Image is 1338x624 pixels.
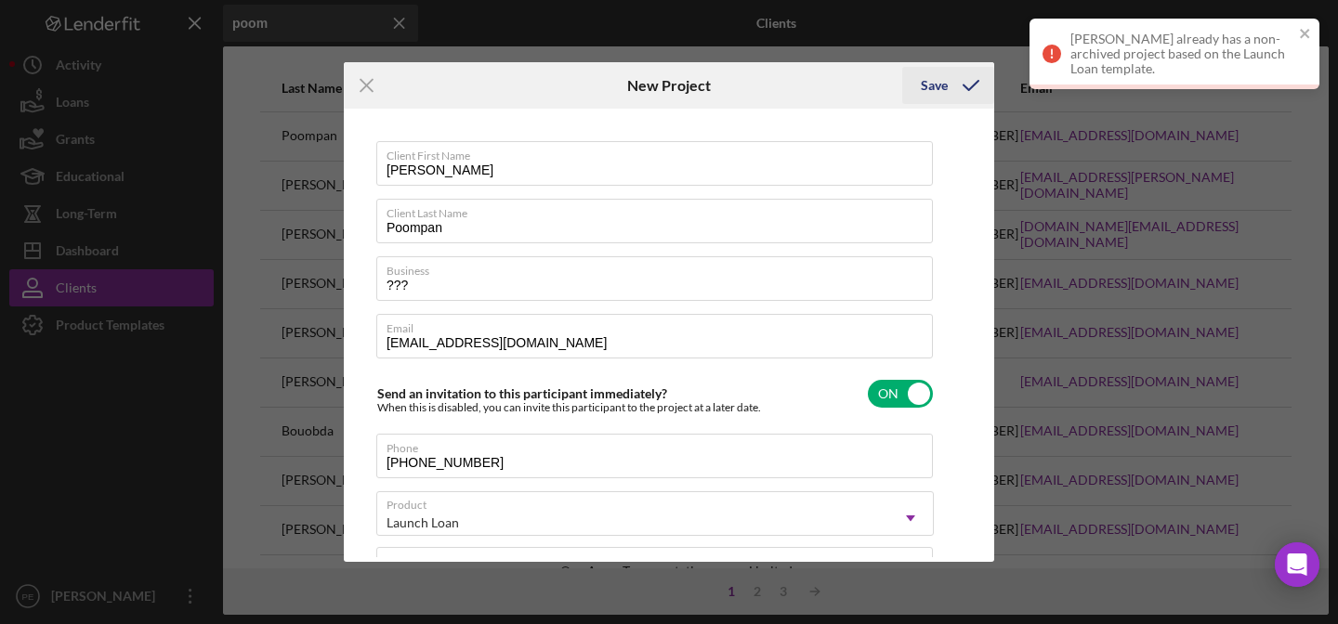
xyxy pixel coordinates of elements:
[387,200,933,220] label: Client Last Name
[921,67,948,104] div: Save
[387,315,933,335] label: Email
[387,435,933,455] label: Phone
[1070,32,1293,76] div: [PERSON_NAME] already has a non-archived project based on the Launch Loan template.
[387,548,933,568] label: Amount
[1275,542,1319,587] div: Open Intercom Messenger
[387,142,933,162] label: Client First Name
[1299,26,1312,44] button: close
[387,257,933,278] label: Business
[902,67,994,104] button: Save
[377,401,761,414] div: When this is disabled, you can invite this participant to the project at a later date.
[387,515,459,530] div: Launch Loan
[377,385,667,401] label: Send an invitation to this participant immediately?
[627,77,711,94] h6: New Project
